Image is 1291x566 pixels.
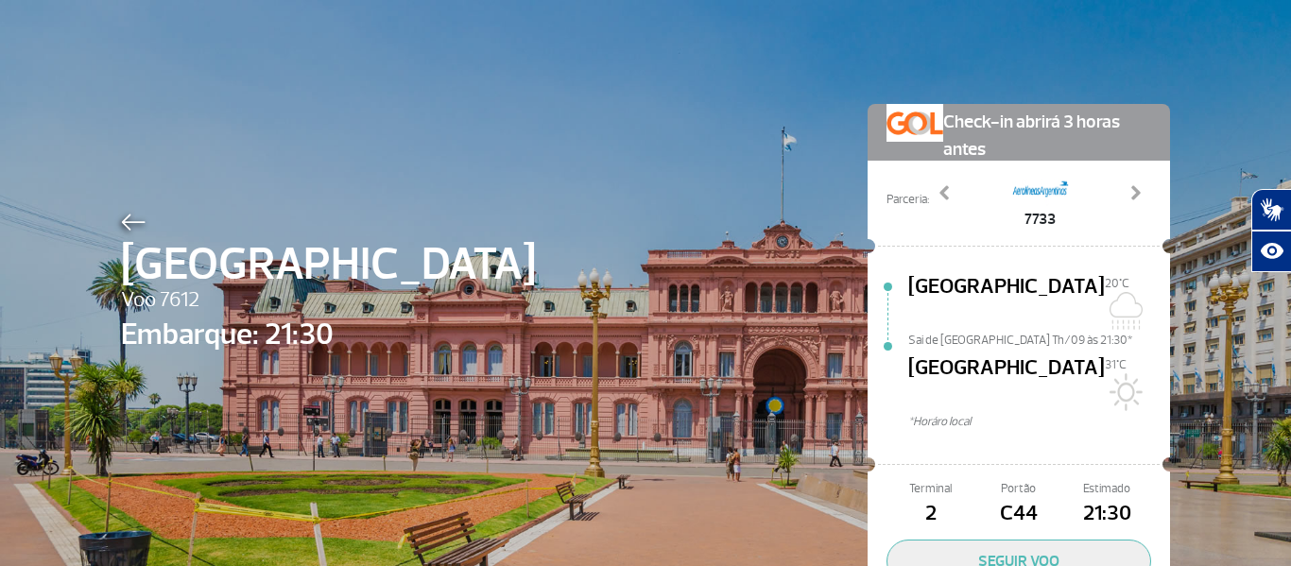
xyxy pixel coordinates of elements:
span: [GEOGRAPHIC_DATA] [908,271,1105,332]
span: [GEOGRAPHIC_DATA] [908,352,1105,413]
span: Sai de [GEOGRAPHIC_DATA] Th/09 às 21:30* [908,332,1170,345]
button: Abrir tradutor de língua de sinais. [1251,189,1291,231]
span: Terminal [886,480,974,498]
span: *Horáro local [908,413,1170,431]
span: 20°C [1105,276,1129,291]
span: Portão [974,480,1062,498]
span: 31°C [1105,357,1127,372]
span: Parceria: [886,191,929,209]
span: 21:30 [1063,498,1151,530]
button: Abrir recursos assistivos. [1251,231,1291,272]
span: 2 [886,498,974,530]
span: [GEOGRAPHIC_DATA] [121,231,536,299]
span: Embarque: 21:30 [121,312,536,357]
img: Nublado [1105,292,1143,330]
span: C44 [974,498,1062,530]
span: Estimado [1063,480,1151,498]
span: 7733 [1012,208,1069,231]
div: Plugin de acessibilidade da Hand Talk. [1251,189,1291,272]
span: Voo 7612 [121,284,536,317]
span: Check-in abrirá 3 horas antes [943,104,1151,163]
img: Sol [1105,373,1143,411]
